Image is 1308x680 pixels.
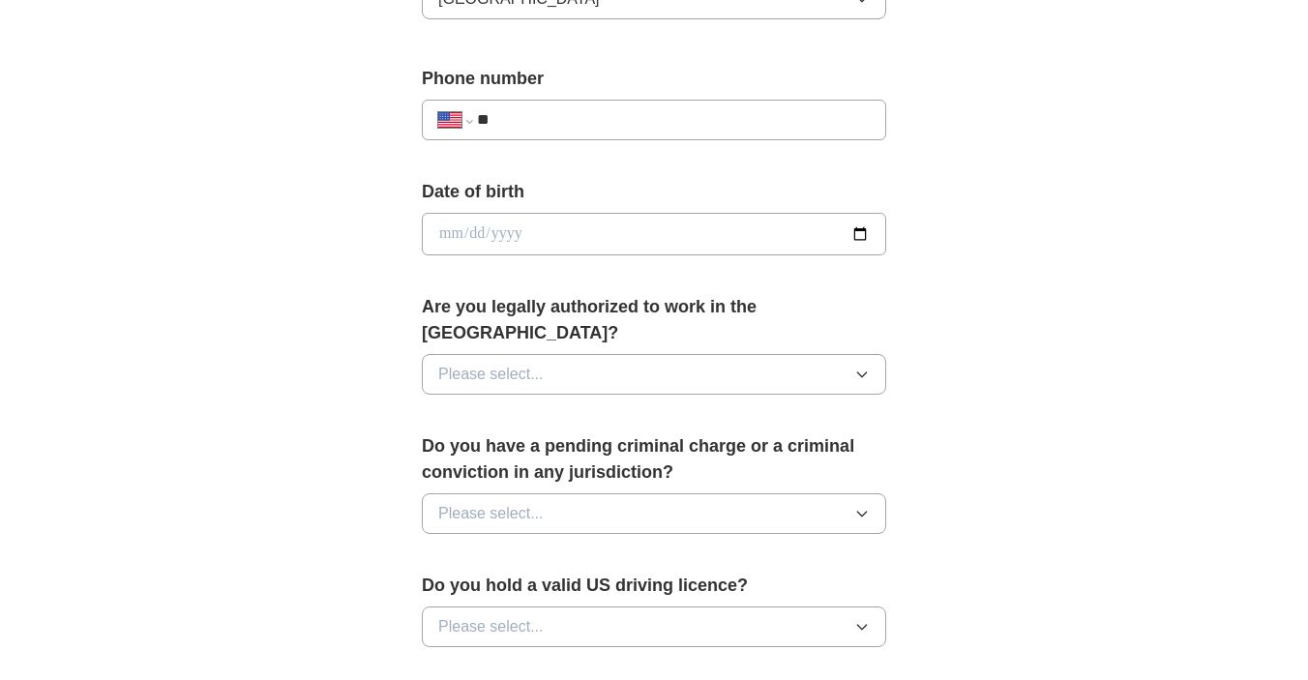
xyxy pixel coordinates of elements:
button: Please select... [422,493,886,534]
span: Please select... [438,502,544,525]
button: Please select... [422,354,886,395]
span: Please select... [438,363,544,386]
label: Do you have a pending criminal charge or a criminal conviction in any jurisdiction? [422,433,886,486]
label: Phone number [422,66,886,92]
label: Are you legally authorized to work in the [GEOGRAPHIC_DATA]? [422,294,886,346]
label: Date of birth [422,179,886,205]
label: Do you hold a valid US driving licence? [422,573,886,599]
span: Please select... [438,615,544,638]
button: Please select... [422,606,886,647]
